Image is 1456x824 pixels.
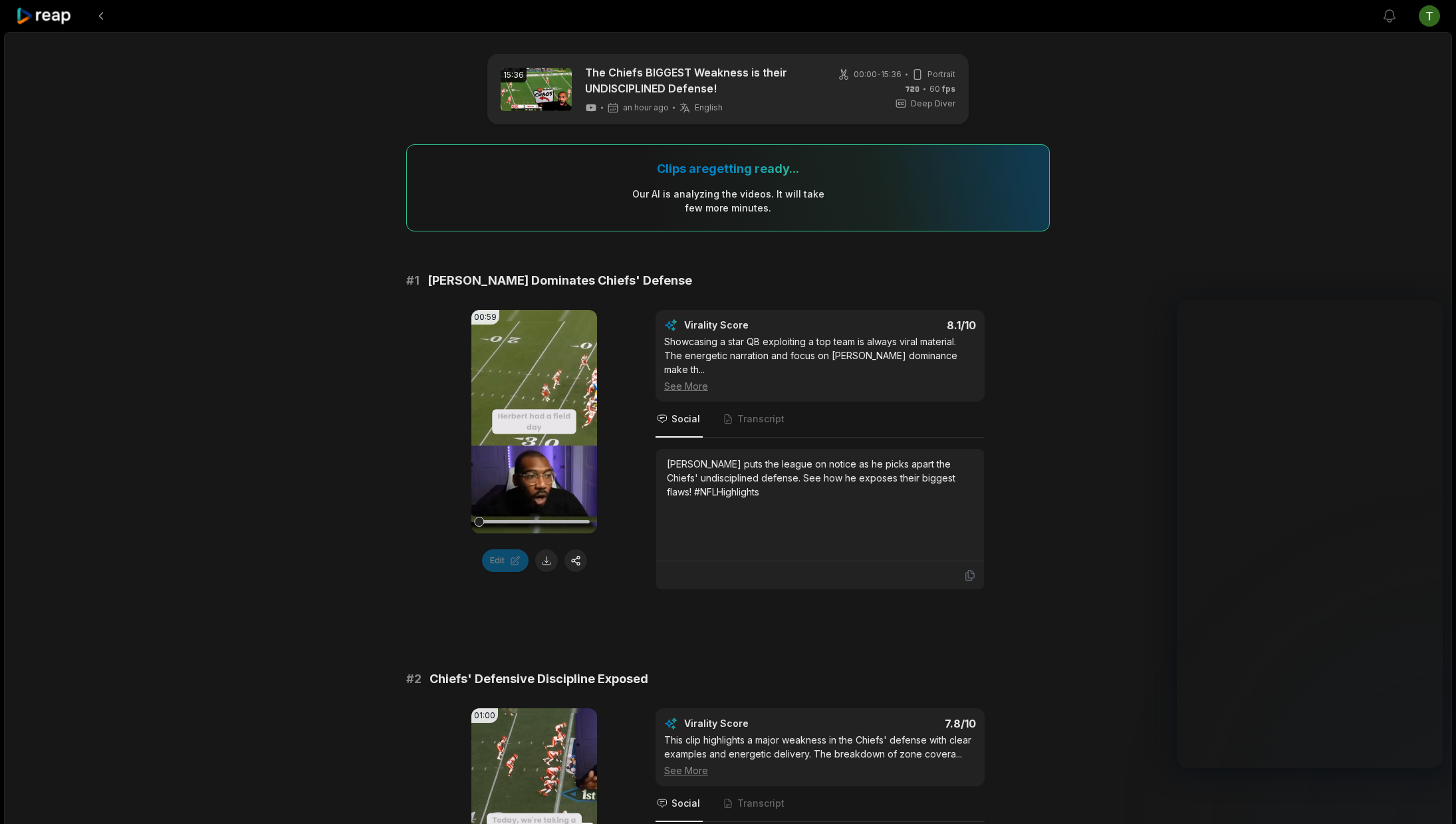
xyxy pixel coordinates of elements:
[671,797,700,810] span: Social
[684,717,827,730] div: Virality Score
[695,102,723,113] span: English
[482,549,529,572] button: Edit
[664,733,976,777] div: This clip highlights a major weakness in the Chiefs' defense with clear examples and energetic de...
[406,271,420,290] span: # 1
[471,310,597,533] video: Your browser does not support mp4 format.
[737,797,785,810] span: Transcript
[623,102,669,113] span: an hour ago
[585,65,814,96] a: The Chiefs BIGGEST Weakness is their UNDISCIPLINED Defense!
[1177,300,1443,768] iframe: Intercom live chat
[656,786,985,822] nav: Tabs
[664,763,976,777] div: See More
[684,319,827,332] div: Virality Score
[427,271,692,290] span: [PERSON_NAME] Dominates Chiefs' Defense
[657,161,799,176] div: Clips are getting ready...
[429,670,648,688] span: Chiefs' Defensive Discipline Exposed
[929,83,955,95] span: 60
[854,69,902,80] span: 00:00 - 15:36
[911,98,955,110] span: Deep Diver
[834,717,977,730] div: 7.8 /10
[632,187,825,215] div: Our AI is analyzing the video s . It will take few more minutes.
[656,402,985,438] nav: Tabs
[671,412,700,426] span: Social
[834,319,977,332] div: 8.1 /10
[927,69,955,80] span: Portrait
[942,84,955,94] span: fps
[1411,779,1443,811] iframe: Intercom live chat
[406,670,422,688] span: # 2
[667,457,973,499] div: [PERSON_NAME] puts the league on notice as he picks apart the Chiefs' undisciplined defense. See ...
[664,335,976,393] div: Showcasing a star QB exploiting a top team is always viral material. The energetic narration and ...
[664,379,976,393] div: See More
[737,412,785,426] span: Transcript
